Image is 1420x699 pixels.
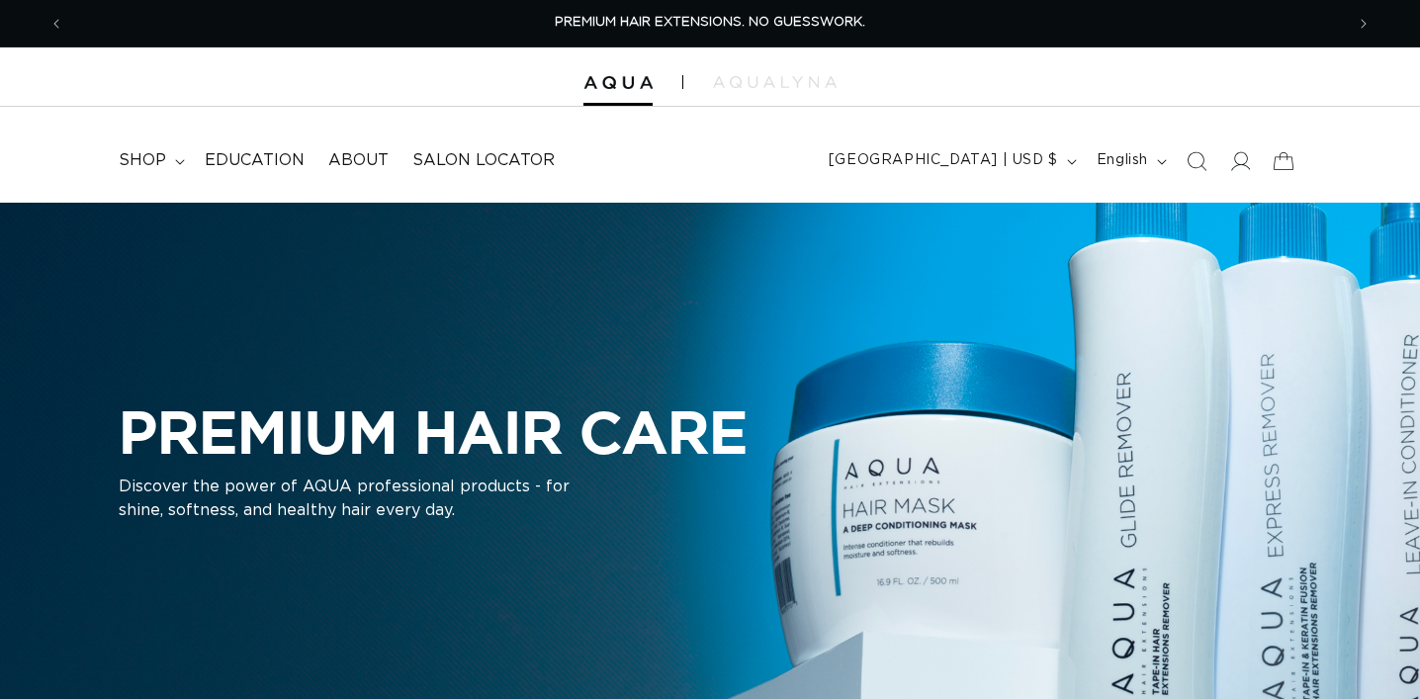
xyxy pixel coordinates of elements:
[1342,5,1385,43] button: Next announcement
[107,138,193,183] summary: shop
[555,16,865,29] span: PREMIUM HAIR EXTENSIONS. NO GUESSWORK.
[119,397,748,467] h2: PREMIUM HAIR CARE
[1097,150,1148,171] span: English
[328,150,389,171] span: About
[35,5,78,43] button: Previous announcement
[119,150,166,171] span: shop
[412,150,555,171] span: Salon Locator
[316,138,400,183] a: About
[1175,139,1218,183] summary: Search
[400,138,567,183] a: Salon Locator
[829,150,1058,171] span: [GEOGRAPHIC_DATA] | USD $
[1085,142,1175,180] button: English
[583,76,653,90] img: Aqua Hair Extensions
[713,76,837,88] img: aqualyna.com
[205,150,305,171] span: Education
[193,138,316,183] a: Education
[119,475,613,522] p: Discover the power of AQUA professional products - for shine, softness, and healthy hair every day.
[817,142,1085,180] button: [GEOGRAPHIC_DATA] | USD $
